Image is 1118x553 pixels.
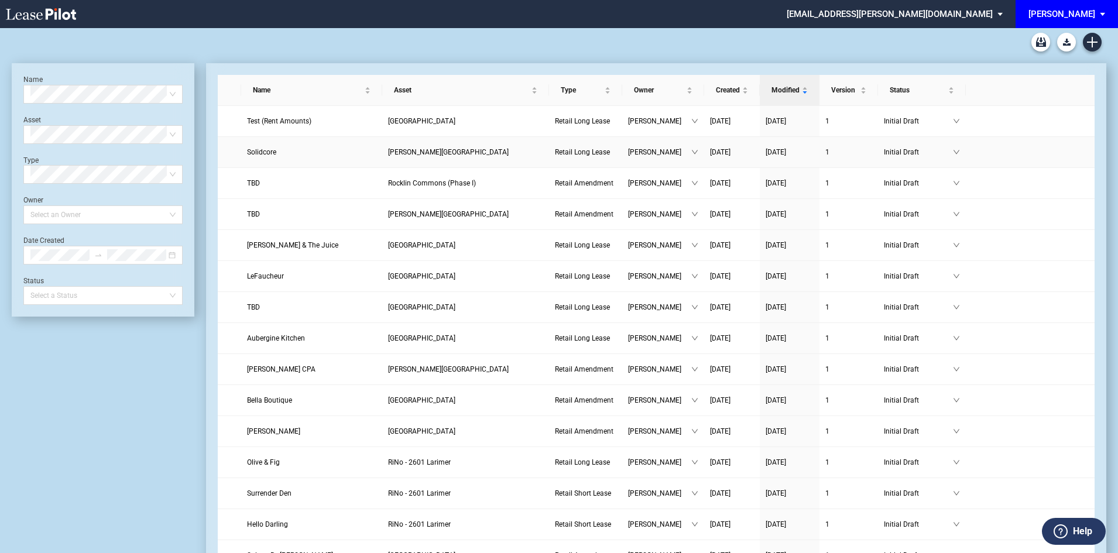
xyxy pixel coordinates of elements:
a: [DATE] [710,518,754,530]
span: Preston Royal - East [388,334,455,342]
span: [DATE] [710,117,731,125]
a: [PERSON_NAME] CPA [247,363,376,375]
th: Asset [382,75,549,106]
span: Initial Draft [884,115,953,127]
a: [GEOGRAPHIC_DATA] [388,115,543,127]
a: [DATE] [710,270,754,282]
span: [DATE] [710,210,731,218]
span: [PERSON_NAME] [628,456,691,468]
span: [DATE] [710,179,731,187]
span: Name [253,84,362,96]
th: Created [704,75,760,106]
a: [GEOGRAPHIC_DATA] [388,394,543,406]
a: Retail Long Lease [555,115,616,127]
a: Retail Short Lease [555,518,616,530]
a: [DATE] [766,146,814,158]
a: Olive & Fig [247,456,376,468]
span: Park Place [388,272,455,280]
label: Help [1073,524,1092,539]
span: 1 [825,520,829,528]
span: Retail Amendment [555,427,613,435]
span: 1 [825,427,829,435]
a: 1 [825,425,872,437]
span: Initial Draft [884,487,953,499]
span: down [953,304,960,311]
a: [DATE] [710,177,754,189]
span: down [691,490,698,497]
a: [DATE] [766,363,814,375]
span: Retail Long Lease [555,117,610,125]
th: Name [241,75,382,106]
label: Date Created [23,236,64,245]
span: Created [716,84,740,96]
a: Rocklin Commons (Phase I) [388,177,543,189]
span: 1 [825,334,829,342]
span: [PERSON_NAME] [628,425,691,437]
span: 1 [825,241,829,249]
a: [DATE] [710,239,754,251]
span: Initial Draft [884,208,953,220]
a: [DATE] [766,270,814,282]
span: Initial Draft [884,270,953,282]
span: Myers Park Center [388,365,509,373]
span: Asset [394,84,529,96]
a: Bella Boutique [247,394,376,406]
a: [GEOGRAPHIC_DATA] [388,239,543,251]
a: Hello Darling [247,518,376,530]
a: Create new document [1083,33,1102,51]
span: Version [831,84,858,96]
a: Retail Short Lease [555,487,616,499]
span: RiNo - 2601 Larimer [388,489,451,497]
span: Bella Boutique [247,396,292,404]
span: down [953,118,960,125]
span: Rocklin Commons (Phase I) [388,179,476,187]
a: [DATE] [766,208,814,220]
span: LeFaucheur [247,272,284,280]
span: [DATE] [710,427,731,435]
button: Help [1042,518,1106,545]
a: [DATE] [766,177,814,189]
span: Initial Draft [884,394,953,406]
span: Initial Draft [884,239,953,251]
span: Retail Long Lease [555,458,610,466]
a: 1 [825,177,872,189]
th: Version [819,75,878,106]
span: RiNo - 2601 Larimer [388,458,451,466]
a: [DATE] [766,394,814,406]
span: [DATE] [710,520,731,528]
th: Modified [760,75,819,106]
span: down [691,180,698,187]
a: [DATE] [766,456,814,468]
a: [DATE] [766,487,814,499]
span: 1 [825,272,829,280]
span: [PERSON_NAME] [628,115,691,127]
span: down [953,211,960,218]
a: TBD [247,208,376,220]
span: [DATE] [710,458,731,466]
a: RiNo - 2601 Larimer [388,487,543,499]
span: Myers Park Center [388,210,509,218]
span: Retail Short Lease [555,489,611,497]
span: Moultrie Plaza [388,148,509,156]
span: [DATE] [710,334,731,342]
span: Retail Amendment [555,210,613,218]
span: swap-right [94,251,102,259]
a: 1 [825,146,872,158]
span: [DATE] [710,489,731,497]
a: TBD [247,177,376,189]
th: Status [878,75,966,106]
span: 1 [825,458,829,466]
a: [PERSON_NAME] [247,425,376,437]
span: Status [890,84,946,96]
span: Tyler’s [247,427,300,435]
a: [DATE] [710,208,754,220]
span: Initial Draft [884,363,953,375]
a: RiNo - 2601 Larimer [388,518,543,530]
a: 1 [825,301,872,313]
a: 1 [825,518,872,530]
span: down [691,242,698,249]
span: down [691,397,698,404]
a: Retail Amendment [555,394,616,406]
a: Archive [1031,33,1050,51]
a: [DATE] [766,239,814,251]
